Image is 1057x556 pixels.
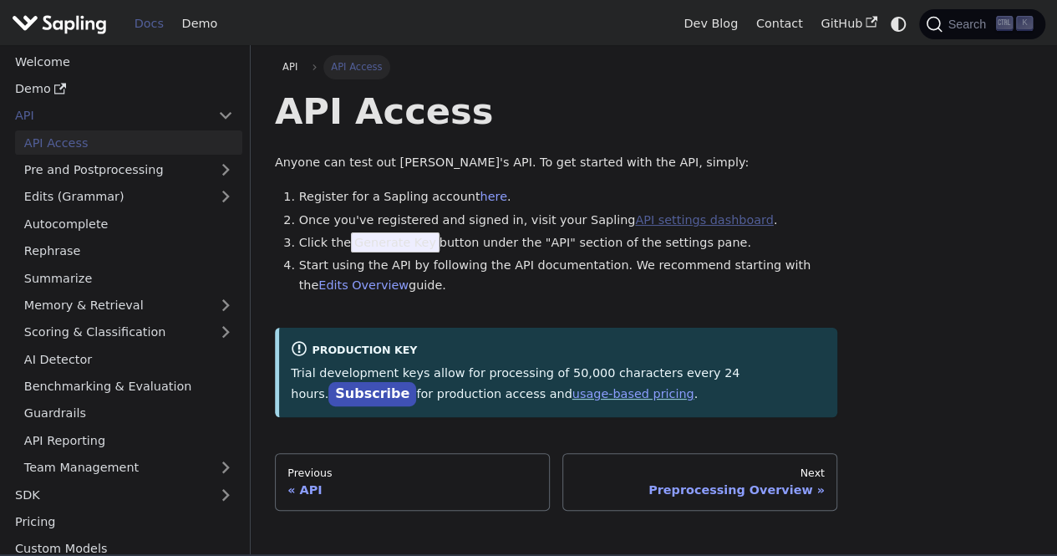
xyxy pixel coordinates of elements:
[275,153,837,173] p: Anyone can test out [PERSON_NAME]'s API. To get started with the API, simply:
[6,77,242,101] a: Demo
[15,130,242,155] a: API Access
[15,428,242,452] a: API Reporting
[15,239,242,263] a: Rephrase
[575,467,825,480] div: Next
[15,320,242,344] a: Scoring & Classification
[562,453,837,510] a: NextPreprocessing Overview
[125,11,173,37] a: Docs
[299,233,838,253] li: Click the button under the "API" section of the settings pane.
[480,190,506,203] a: here
[887,12,911,36] button: Switch between dark and light mode (currently system mode)
[299,187,838,207] li: Register for a Sapling account .
[6,49,242,74] a: Welcome
[15,158,242,182] a: Pre and Postprocessing
[15,375,242,399] a: Benchmarking & Evaluation
[209,482,242,507] button: Expand sidebar category 'SDK'
[6,104,209,128] a: API
[275,89,837,134] h1: API Access
[6,510,242,534] a: Pricing
[943,18,996,31] span: Search
[287,467,537,480] div: Previous
[919,9,1044,39] button: Search (Ctrl+K)
[299,211,838,231] li: Once you've registered and signed in, visit your Sapling .
[351,232,440,252] span: Generate Key
[275,453,837,510] nav: Docs pages
[575,482,825,497] div: Preprocessing Overview
[6,482,209,507] a: SDK
[15,185,242,209] a: Edits (Grammar)
[15,293,242,318] a: Memory & Retrieval
[318,278,409,292] a: Edits Overview
[15,401,242,426] a: Guardrails
[173,11,226,37] a: Demo
[299,256,838,296] li: Start using the API by following the API documentation. We recommend starting with the guide.
[275,55,306,79] a: API
[674,11,746,37] a: Dev Blog
[291,364,826,406] p: Trial development keys allow for processing of 50,000 characters every 24 hours. for production a...
[282,61,297,73] span: API
[572,387,694,400] a: usage-based pricing
[1016,16,1033,31] kbd: K
[15,266,242,290] a: Summarize
[12,12,107,36] img: Sapling.ai
[635,213,773,227] a: API settings dashboard
[15,456,242,480] a: Team Management
[275,55,837,79] nav: Breadcrumbs
[811,11,886,37] a: GitHub
[275,453,550,510] a: PreviousAPI
[747,11,812,37] a: Contact
[291,340,826,360] div: Production Key
[209,104,242,128] button: Collapse sidebar category 'API'
[12,12,113,36] a: Sapling.ai
[328,382,416,406] a: Subscribe
[15,212,242,236] a: Autocomplete
[287,482,537,497] div: API
[323,55,390,79] span: API Access
[15,347,242,371] a: AI Detector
